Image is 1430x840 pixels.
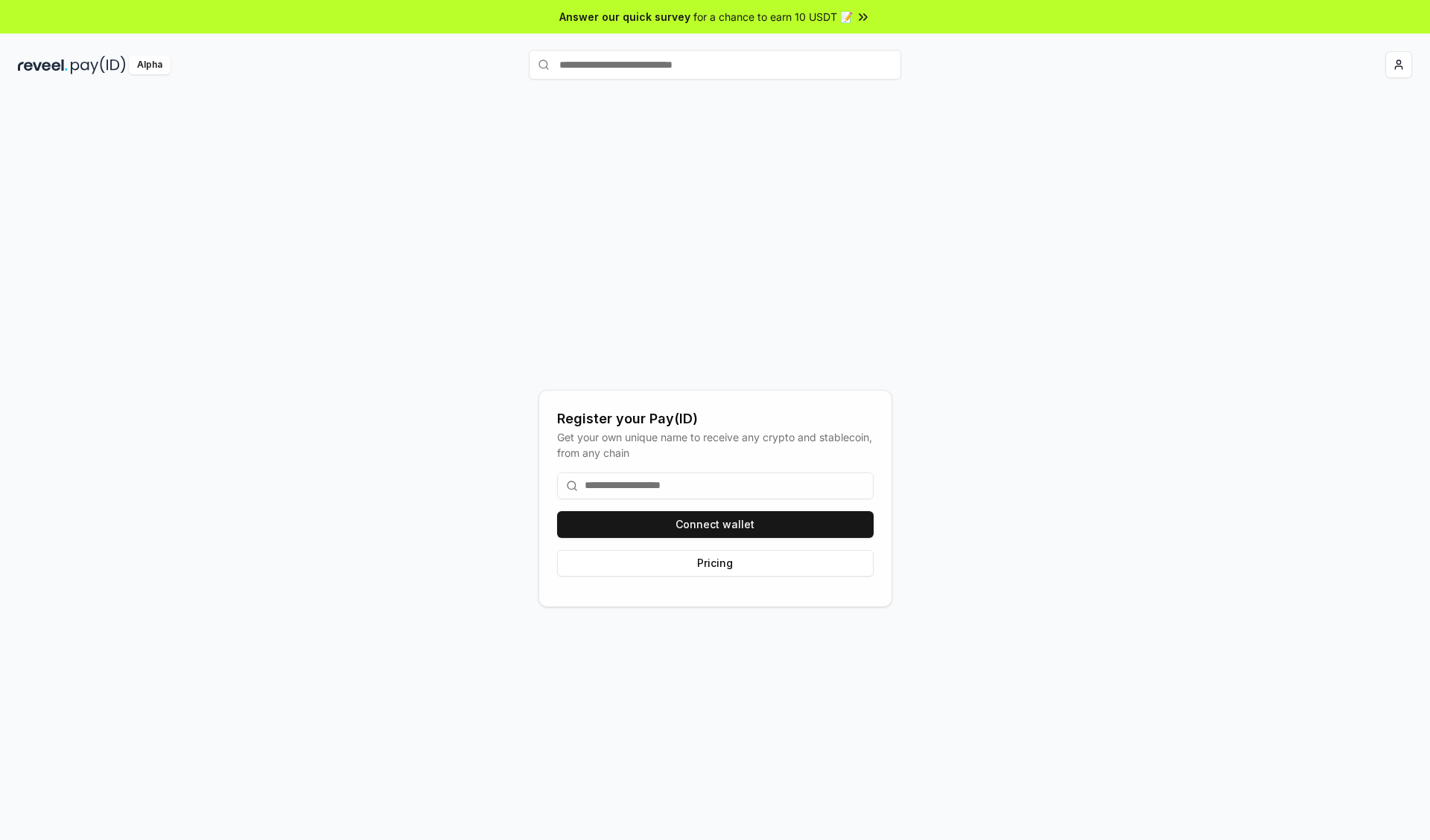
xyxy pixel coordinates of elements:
div: Register your Pay(ID) [557,408,874,429]
button: Connect wallet [557,511,874,538]
span: Answer our quick survey [559,9,690,25]
div: Alpha [129,56,171,74]
span: for a chance to earn 10 USDT 📝 [693,9,853,25]
img: pay_id [71,56,126,74]
img: reveel_dark [18,56,68,74]
div: Get your own unique name to receive any crypto and stablecoin, from any chain [557,429,874,461]
button: Pricing [557,550,874,577]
